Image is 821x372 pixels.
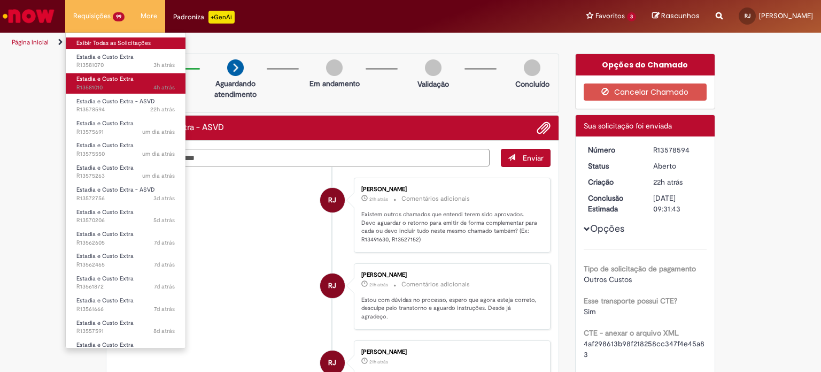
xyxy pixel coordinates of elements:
[653,177,683,187] time: 29/09/2025 17:31:39
[73,11,111,21] span: Requisições
[154,305,175,313] time: 24/09/2025 09:12:44
[76,164,134,172] span: Estadia e Custo Extra
[227,59,244,76] img: arrow-next.png
[76,208,134,216] span: Estadia e Custo Extra
[76,150,175,158] span: R13575550
[76,239,175,247] span: R13562605
[652,11,700,21] a: Rascunhos
[76,119,134,127] span: Estadia e Custo Extra
[141,11,157,21] span: More
[76,252,134,260] span: Estadia e Custo Extra
[76,172,175,180] span: R13575263
[66,118,185,138] a: Aberto R13575691 : Estadia e Custo Extra
[66,51,185,71] a: Aberto R13581070 : Estadia e Custo Extra
[76,305,175,314] span: R13561666
[154,261,175,269] time: 24/09/2025 11:20:39
[584,307,596,316] span: Sim
[153,61,175,69] time: 30/09/2025 11:53:28
[361,210,539,244] p: Existem outros chamados que entendi terem sido aprovados. Devo aguardar o retorno para emitir de ...
[369,196,388,202] span: 21h atrás
[524,59,540,76] img: img-circle-grey.png
[584,264,696,274] b: Tipo de solicitação de pagamento
[76,230,134,238] span: Estadia e Custo Extra
[76,261,175,269] span: R13562465
[153,327,175,335] time: 23/09/2025 09:06:34
[425,59,442,76] img: img-circle-grey.png
[142,172,175,180] time: 29/09/2025 09:22:48
[361,272,539,278] div: [PERSON_NAME]
[326,59,343,76] img: img-circle-grey.png
[328,187,336,213] span: RJ
[150,105,175,113] time: 29/09/2025 17:31:41
[576,54,715,75] div: Opções do Chamado
[537,121,551,135] button: Adicionar anexos
[76,283,175,291] span: R13561872
[653,145,703,155] div: R13578594
[584,121,672,131] span: Sua solicitação foi enviada
[501,149,551,167] button: Enviar
[66,295,185,315] a: Aberto R13561666 : Estadia e Custo Extra
[142,172,175,180] span: um dia atrás
[154,261,175,269] span: 7d atrás
[369,282,388,288] span: 21h atrás
[584,296,677,306] b: Esse transporte possui CTE?
[66,162,185,182] a: Aberto R13575263 : Estadia e Custo Extra
[661,11,700,21] span: Rascunhos
[66,140,185,160] a: Aberto R13575550 : Estadia e Custo Extra
[153,216,175,224] span: 5d atrás
[154,305,175,313] span: 7d atrás
[653,177,703,187] div: 29/09/2025 17:31:39
[580,161,646,171] dt: Status
[153,194,175,202] span: 3d atrás
[1,5,56,27] img: ServiceNow
[153,216,175,224] time: 26/09/2025 11:43:58
[584,83,707,101] button: Cancelar Chamado
[369,359,388,365] span: 21h atrás
[745,12,750,19] span: RJ
[66,273,185,293] a: Aberto R13561872 : Estadia e Custo Extra
[401,194,470,203] small: Comentários adicionais
[320,188,345,212] div: Renato Junior
[154,239,175,247] time: 24/09/2025 11:40:31
[361,296,539,321] p: Estou com dúvidas no processo, espero que agora esteja correto, desculpe pelo transtorno e aguard...
[361,349,539,355] div: [PERSON_NAME]
[113,12,125,21] span: 99
[76,128,175,136] span: R13575691
[76,341,134,349] span: Estadia e Custo Extra
[369,282,388,288] time: 29/09/2025 17:51:32
[66,37,185,49] a: Exibir Todas as Solicitações
[153,83,175,92] time: 30/09/2025 11:43:51
[595,11,625,21] span: Favoritos
[66,207,185,226] a: Aberto R13570206 : Estadia e Custo Extra
[153,327,175,335] span: 8d atrás
[76,141,134,149] span: Estadia e Custo Extra
[208,11,235,24] p: +GenAi
[76,105,175,114] span: R13578594
[65,32,186,348] ul: Requisições
[523,153,544,163] span: Enviar
[153,61,175,69] span: 3h atrás
[76,75,134,83] span: Estadia e Custo Extra
[66,250,185,270] a: Aberto R13562465 : Estadia e Custo Extra
[76,319,134,327] span: Estadia e Custo Extra
[12,38,49,47] a: Página inicial
[76,53,134,61] span: Estadia e Custo Extra
[584,328,679,338] b: CTE - anexar o arquivo XML
[142,150,175,158] time: 29/09/2025 10:05:10
[653,177,683,187] span: 22h atrás
[114,149,490,167] textarea: Digite sua mensagem aqui...
[76,327,175,336] span: R13557591
[76,186,155,194] span: Estadia e Custo Extra - ASVD
[76,216,175,225] span: R13570206
[759,11,813,20] span: [PERSON_NAME]
[320,274,345,298] div: Renato Junior
[66,96,185,116] a: Aberto R13578594 : Estadia e Custo Extra - ASVD
[515,79,549,89] p: Concluído
[361,186,539,193] div: [PERSON_NAME]
[369,359,388,365] time: 29/09/2025 17:50:00
[76,297,134,305] span: Estadia e Custo Extra
[76,83,175,92] span: R13581010
[153,83,175,92] span: 4h atrás
[580,145,646,155] dt: Número
[328,273,336,299] span: RJ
